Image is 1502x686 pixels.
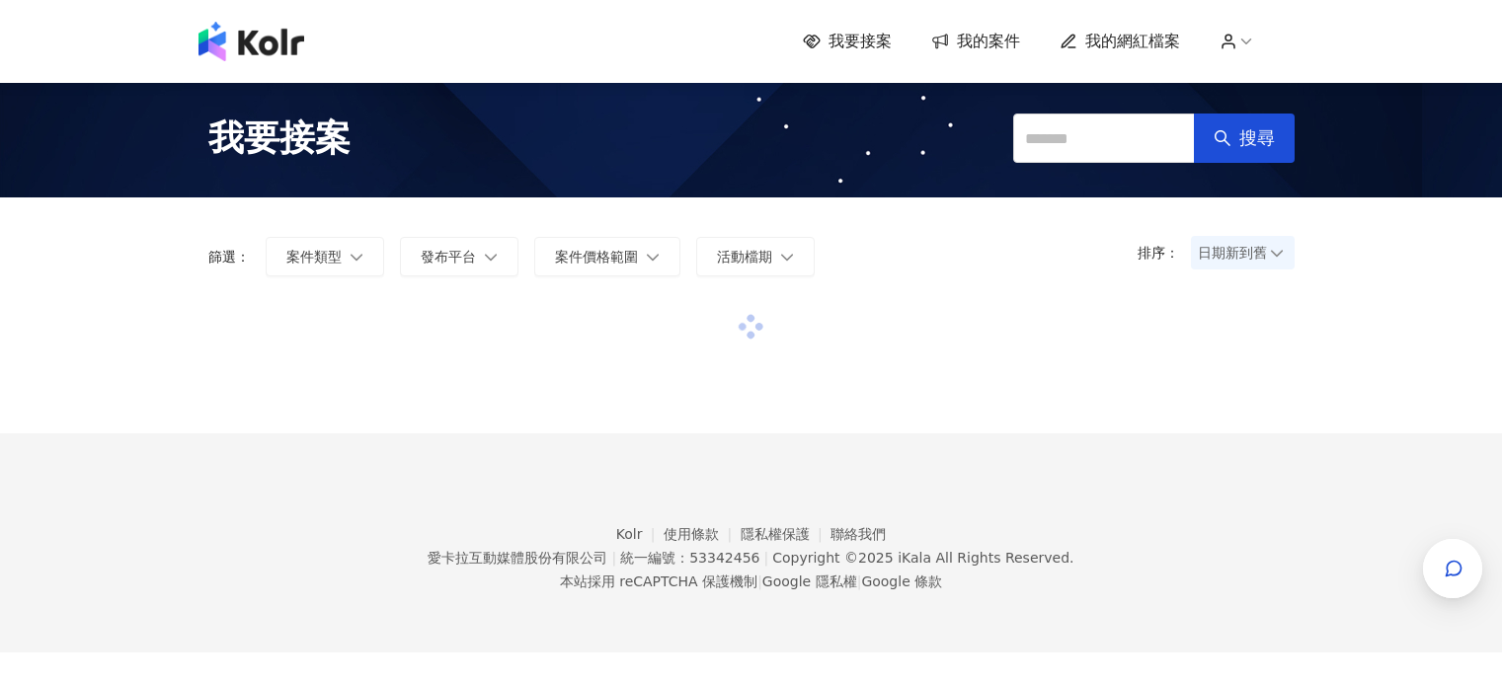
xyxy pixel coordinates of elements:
[198,22,304,61] img: logo
[620,550,759,566] div: 統一編號：53342456
[803,31,892,52] a: 我要接案
[555,249,638,265] span: 案件價格範圍
[757,573,762,589] span: |
[830,526,886,542] a: 聯絡我們
[861,573,942,589] a: Google 條款
[611,550,616,566] span: |
[857,573,862,589] span: |
[286,249,342,265] span: 案件類型
[266,237,384,276] button: 案件類型
[763,550,768,566] span: |
[664,526,741,542] a: 使用條款
[534,237,680,276] button: 案件價格範圍
[1138,245,1191,261] p: 排序：
[898,550,931,566] a: iKala
[1214,129,1231,147] span: search
[1060,31,1180,52] a: 我的網紅檔案
[208,249,250,265] p: 篩選：
[616,526,664,542] a: Kolr
[717,249,772,265] span: 活動檔期
[421,249,476,265] span: 發布平台
[428,550,607,566] div: 愛卡拉互動媒體股份有限公司
[1085,31,1180,52] span: 我的網紅檔案
[1194,114,1295,163] button: 搜尋
[696,237,815,276] button: 活動檔期
[762,573,857,589] a: Google 隱私權
[400,237,518,276] button: 發布平台
[1239,127,1275,149] span: 搜尋
[772,550,1073,566] div: Copyright © 2025 All Rights Reserved.
[208,114,351,163] span: 我要接案
[931,31,1020,52] a: 我的案件
[957,31,1020,52] span: 我的案件
[829,31,892,52] span: 我要接案
[560,570,942,593] span: 本站採用 reCAPTCHA 保護機制
[741,526,831,542] a: 隱私權保護
[1198,238,1288,267] span: 日期新到舊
